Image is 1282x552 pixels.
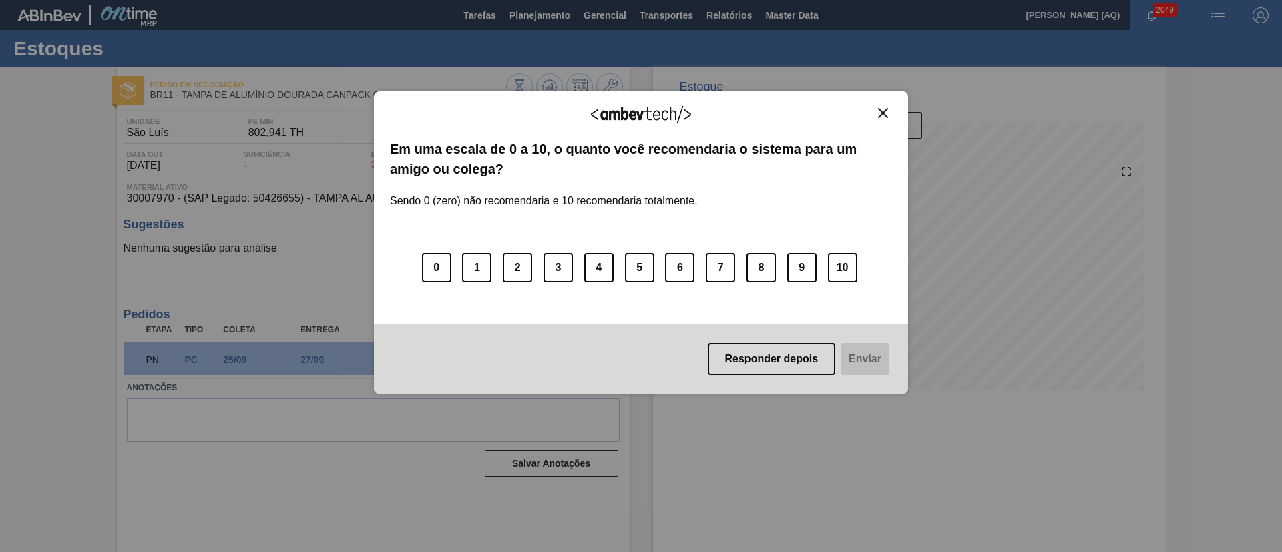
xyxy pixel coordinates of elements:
button: 0 [422,253,451,282]
img: Close [878,108,888,118]
button: 9 [787,253,817,282]
button: 5 [625,253,654,282]
button: 2 [503,253,532,282]
button: Close [874,107,892,119]
label: Em uma escala de 0 a 10, o quanto você recomendaria o sistema para um amigo ou colega? [390,139,892,180]
label: Sendo 0 (zero) não recomendaria e 10 recomendaria totalmente. [390,179,698,207]
img: Logo Ambevtech [591,106,691,123]
button: Responder depois [708,343,836,375]
button: 10 [828,253,857,282]
button: 8 [746,253,776,282]
button: 6 [665,253,694,282]
button: 4 [584,253,614,282]
button: 1 [462,253,491,282]
button: 7 [706,253,735,282]
button: 3 [544,253,573,282]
